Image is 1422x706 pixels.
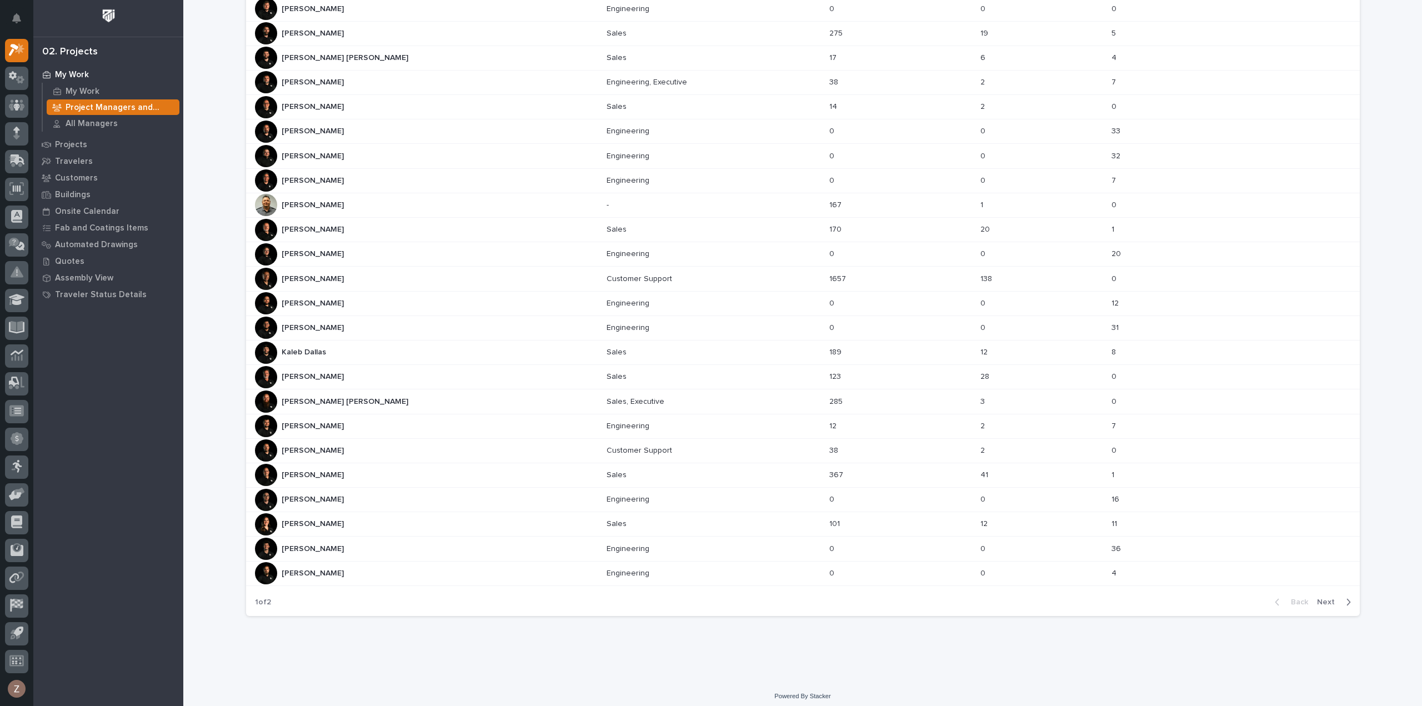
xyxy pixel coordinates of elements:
[33,269,183,286] a: Assembly View
[282,346,328,357] p: Kaleb Dallas
[607,517,629,529] p: Sales
[246,70,1360,94] tr: [PERSON_NAME][PERSON_NAME] Engineering, ExecutiveEngineering, Executive 3838 22 77
[66,119,118,129] p: All Managers
[282,468,346,480] p: [PERSON_NAME]
[607,76,689,87] p: Engineering, Executive
[55,173,98,183] p: Customers
[1111,517,1119,529] p: 11
[1111,2,1119,14] p: 0
[246,512,1360,537] tr: [PERSON_NAME][PERSON_NAME] SalesSales 101101 1212 1111
[33,219,183,236] a: Fab and Coatings Items
[33,186,183,203] a: Buildings
[5,677,28,700] button: users-avatar
[1111,149,1123,161] p: 32
[246,144,1360,168] tr: [PERSON_NAME][PERSON_NAME] EngineeringEngineering 00 00 3232
[829,419,839,431] p: 12
[33,169,183,186] a: Customers
[14,13,28,31] div: Notifications
[246,365,1360,389] tr: [PERSON_NAME][PERSON_NAME] SalesSales 123123 2828 00
[980,198,985,210] p: 1
[980,124,988,136] p: 0
[55,273,113,283] p: Assembly View
[1111,321,1121,333] p: 31
[1111,567,1119,578] p: 4
[282,444,346,455] p: [PERSON_NAME]
[282,2,346,14] p: [PERSON_NAME]
[282,517,346,529] p: [PERSON_NAME]
[246,242,1360,267] tr: [PERSON_NAME][PERSON_NAME] EngineeringEngineering 00 00 2020
[55,190,91,200] p: Buildings
[980,468,990,480] p: 41
[607,149,652,161] p: Engineering
[829,493,837,504] p: 0
[246,168,1360,193] tr: [PERSON_NAME][PERSON_NAME] EngineeringEngineering 00 00 77
[980,395,987,407] p: 3
[66,87,99,97] p: My Work
[607,346,629,357] p: Sales
[829,174,837,186] p: 0
[607,395,667,407] p: Sales, Executive
[607,419,652,431] p: Engineering
[246,316,1360,340] tr: [PERSON_NAME][PERSON_NAME] EngineeringEngineering 00 00 3131
[33,136,183,153] a: Projects
[282,198,346,210] p: [PERSON_NAME]
[55,257,84,267] p: Quotes
[246,414,1360,438] tr: [PERSON_NAME][PERSON_NAME] EngineeringEngineering 1212 22 77
[43,116,183,131] a: All Managers
[980,174,988,186] p: 0
[1111,27,1118,38] p: 5
[246,589,280,616] p: 1 of 2
[980,27,990,38] p: 19
[607,247,652,259] p: Engineering
[66,103,175,113] p: Project Managers and Engineers
[829,198,844,210] p: 167
[246,46,1360,70] tr: [PERSON_NAME] [PERSON_NAME][PERSON_NAME] [PERSON_NAME] SalesSales 1717 66 44
[246,218,1360,242] tr: [PERSON_NAME][PERSON_NAME] SalesSales 170170 2020 11
[282,493,346,504] p: [PERSON_NAME]
[246,463,1360,487] tr: [PERSON_NAME][PERSON_NAME] SalesSales 367367 4141 11
[829,2,837,14] p: 0
[246,488,1360,512] tr: [PERSON_NAME][PERSON_NAME] EngineeringEngineering 00 00 1616
[282,272,346,284] p: [PERSON_NAME]
[55,240,138,250] p: Automated Drawings
[607,567,652,578] p: Engineering
[1111,198,1119,210] p: 0
[282,27,346,38] p: [PERSON_NAME]
[55,223,148,233] p: Fab and Coatings Items
[829,51,839,63] p: 17
[282,297,346,308] p: [PERSON_NAME]
[282,223,346,234] p: [PERSON_NAME]
[246,340,1360,364] tr: Kaleb DallasKaleb Dallas SalesSales 189189 1212 88
[607,100,629,112] p: Sales
[607,272,674,284] p: Customer Support
[1266,597,1313,607] button: Back
[5,7,28,30] button: Notifications
[246,193,1360,217] tr: [PERSON_NAME][PERSON_NAME] -- 167167 11 00
[282,174,346,186] p: [PERSON_NAME]
[55,70,89,80] p: My Work
[246,389,1360,414] tr: [PERSON_NAME] [PERSON_NAME][PERSON_NAME] [PERSON_NAME] Sales, ExecutiveSales, Executive 285285 33 00
[1111,346,1118,357] p: 8
[282,567,346,578] p: [PERSON_NAME]
[246,561,1360,585] tr: [PERSON_NAME][PERSON_NAME] EngineeringEngineering 00 00 44
[1111,542,1123,554] p: 36
[607,198,611,210] p: -
[43,83,183,99] a: My Work
[282,149,346,161] p: [PERSON_NAME]
[282,76,346,87] p: [PERSON_NAME]
[607,124,652,136] p: Engineering
[1111,100,1119,112] p: 0
[1111,124,1123,136] p: 33
[33,66,183,83] a: My Work
[33,286,183,303] a: Traveler Status Details
[282,542,346,554] p: [PERSON_NAME]
[33,253,183,269] a: Quotes
[246,119,1360,144] tr: [PERSON_NAME][PERSON_NAME] EngineeringEngineering 00 00 3333
[980,419,987,431] p: 2
[829,247,837,259] p: 0
[42,46,98,58] div: 02. Projects
[1111,51,1119,63] p: 4
[980,493,988,504] p: 0
[607,2,652,14] p: Engineering
[607,468,629,480] p: Sales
